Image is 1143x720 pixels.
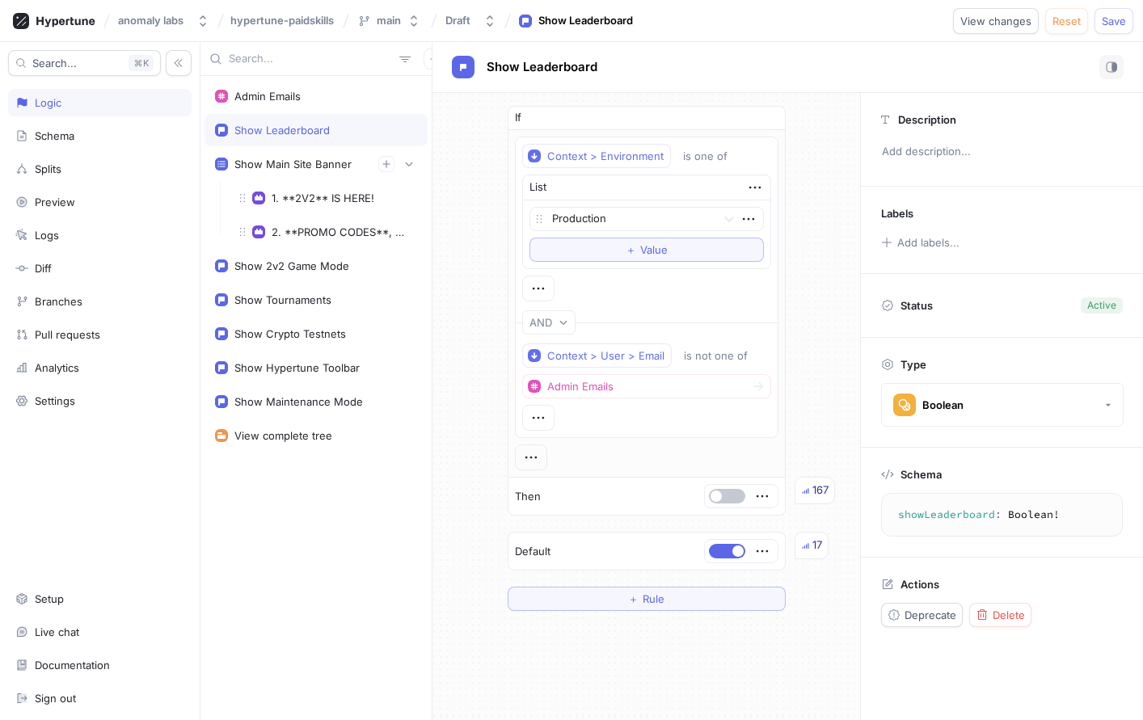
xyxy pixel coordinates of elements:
div: AND [529,316,552,330]
span: Show Leaderboard [487,61,597,74]
span: Rule [643,594,664,604]
div: Splits [35,162,61,175]
button: is not one of [677,343,771,368]
div: Show Maintenance Mode [234,395,363,408]
button: anomaly labs [112,7,216,34]
div: Context > Environment [547,149,664,163]
button: Boolean [881,383,1124,427]
div: Logs [35,229,59,242]
p: Type [900,358,926,371]
span: ＋ [626,245,636,255]
input: Search... [229,51,393,67]
p: Default [515,544,550,560]
p: Schema [900,468,942,481]
div: Admin Emails [234,90,301,103]
div: Show 2v2 Game Mode [234,259,349,272]
div: Settings [35,394,75,407]
div: K [129,55,154,71]
div: 167 [812,482,829,499]
button: AND [522,310,576,335]
div: Show Hypertune Toolbar [234,361,360,374]
button: View changes [953,8,1039,34]
p: Actions [900,578,939,591]
p: If [515,110,521,126]
span: ＋ [628,594,639,604]
div: Analytics [35,361,79,374]
div: Admin Emails [547,380,614,394]
div: Context > User > Email [547,349,664,363]
div: 2. **PROMO CODES**, UPDATES, [272,225,411,238]
div: Sign out [35,692,76,705]
span: Reset [1052,16,1081,26]
div: Logic [35,96,61,109]
a: Documentation [8,651,192,679]
span: Delete [993,610,1025,620]
button: Add labels... [875,232,964,253]
span: hypertune-paidskills [230,15,334,26]
div: anomaly labs [118,14,183,27]
button: ＋Rule [508,587,786,611]
div: Preview [35,196,75,208]
div: Show Leaderboard [538,13,633,29]
div: Active [1087,298,1116,313]
button: Context > Environment [522,144,671,168]
div: Show Main Site Banner [234,158,352,171]
button: Reset [1045,8,1088,34]
div: Documentation [35,659,110,672]
span: Save [1102,16,1126,26]
div: Schema [35,129,74,142]
div: Boolean [922,398,964,412]
span: View changes [960,16,1031,26]
div: Pull requests [35,328,100,341]
div: Show Crypto Testnets [234,327,346,340]
button: Admin Emails [522,374,771,398]
div: List [529,179,546,196]
button: Save [1094,8,1133,34]
span: Value [640,245,668,255]
button: Draft [439,7,503,34]
div: Branches [35,295,82,308]
div: Draft [445,14,470,27]
span: Deprecate [905,610,956,620]
div: Setup [35,592,64,605]
p: Add description... [875,138,1129,166]
button: is one of [676,144,751,168]
div: View complete tree [234,429,332,442]
p: Labels [881,207,913,220]
button: Search...K [8,50,161,76]
button: main [351,7,427,34]
p: Status [900,294,933,317]
div: 17 [812,537,822,554]
div: Diff [35,262,52,275]
button: Deprecate [881,603,963,627]
button: Context > User > Email [522,343,672,368]
div: Show Tournaments [234,293,331,306]
p: Then [515,489,541,505]
div: Show Leaderboard [234,124,330,137]
div: Live chat [35,625,79,638]
span: Search... [32,58,77,68]
div: is not one of [684,349,748,363]
div: is one of [683,149,728,163]
button: Delete [969,603,1031,627]
textarea: showLeaderboard: Boolean! [888,500,1116,529]
button: ＋Value [529,238,764,262]
div: main [377,14,401,27]
p: Description [898,113,956,126]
